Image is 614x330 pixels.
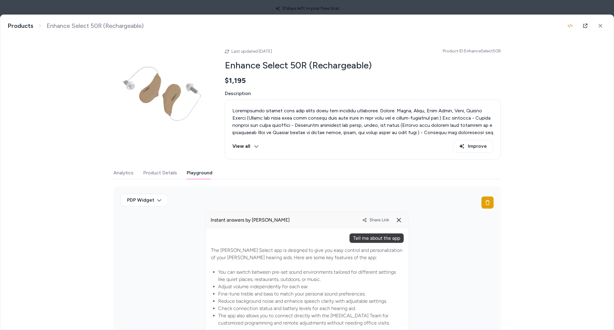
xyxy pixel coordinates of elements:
span: $1,195 [225,76,246,85]
span: Last updated [DATE] [231,49,272,54]
nav: breadcrumb [8,22,144,30]
button: Product Details [143,167,177,179]
a: Products [8,22,33,30]
span: Product ID: EnhanceSelect50R [443,48,501,54]
span: PDP Widget [127,196,154,204]
button: PDP Widget [121,194,168,206]
span: Description [225,90,501,97]
button: Analytics [113,167,133,179]
button: View all [232,140,259,153]
img: sku_es50r_beige.jpg [113,44,210,141]
button: Playground [187,167,212,179]
h2: Enhance Select 50R (Rechargeable) [225,60,501,71]
span: Enhance Select 50R (Rechargeable) [47,22,144,30]
button: Improve [453,140,493,153]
